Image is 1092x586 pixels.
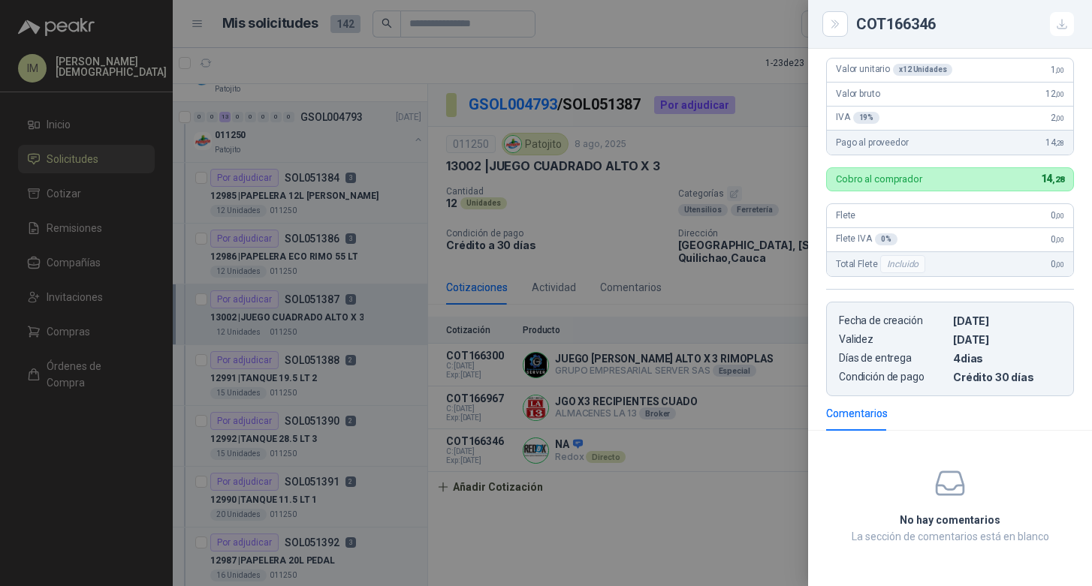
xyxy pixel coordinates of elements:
p: Cobro al comprador [836,174,922,184]
span: 0 [1051,234,1064,245]
span: 0 [1051,210,1064,221]
p: Condición de pago [839,371,947,383]
span: ,00 [1055,90,1064,98]
h2: No hay comentarios [844,512,1056,528]
p: Validez [839,333,947,346]
p: Fecha de creación [839,314,947,327]
span: Total Flete [836,255,928,273]
div: x 12 Unidades [893,64,952,76]
p: 4 dias [953,352,1061,365]
div: 19 % [853,112,880,124]
p: [DATE] [953,314,1061,327]
div: 0 % [875,233,897,245]
p: Crédito 30 días [953,371,1061,383]
span: ,00 [1055,66,1064,74]
span: 12 [1045,89,1064,99]
span: Pago al proveedor [836,137,909,148]
span: Flete [836,210,855,221]
span: ,00 [1055,212,1064,220]
p: La sección de comentarios está en blanco [844,528,1056,545]
button: Close [826,15,844,33]
span: ,28 [1052,175,1064,185]
span: 14 [1041,173,1064,185]
p: Días de entrega [839,352,947,365]
span: ,00 [1055,114,1064,122]
span: 0 [1051,259,1064,269]
span: 2 [1051,113,1064,123]
span: Valor bruto [836,89,879,99]
span: ,28 [1055,139,1064,147]
span: ,00 [1055,260,1064,269]
span: 14 [1045,137,1064,148]
span: Flete IVA [836,233,897,245]
span: ,00 [1055,236,1064,244]
div: Comentarios [826,405,888,422]
div: Incluido [880,255,925,273]
span: 1 [1051,65,1064,75]
span: IVA [836,112,879,124]
div: COT166346 [856,12,1074,36]
p: [DATE] [953,333,1061,346]
span: Valor unitario [836,64,952,76]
